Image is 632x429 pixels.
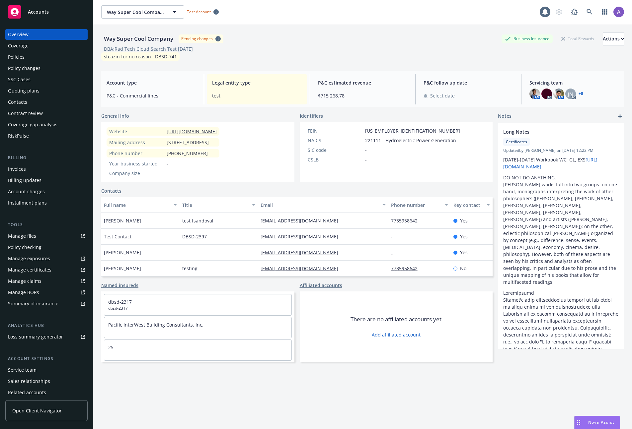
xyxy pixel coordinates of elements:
div: Installment plans [8,198,47,208]
div: Quoting plans [8,86,39,96]
a: Installment plans [5,198,88,208]
span: Certificates [506,139,527,145]
span: testing [182,265,197,272]
a: Invoices [5,164,88,174]
a: [EMAIL_ADDRESS][DOMAIN_NAME] [261,249,344,256]
span: - [365,156,367,163]
a: Contacts [101,187,121,194]
button: Key contact [451,197,493,213]
a: Report a Bug [568,5,581,19]
button: Email [258,197,388,213]
div: FEIN [308,127,362,134]
a: 7735958642 [391,217,423,224]
span: Open Client Navigator [12,407,62,414]
div: steazin for no reason : DBSD-741 [101,52,180,61]
span: test fsandoval [182,217,213,224]
div: Invoices [8,164,26,174]
span: Identifiers [300,112,323,119]
div: Actions [603,32,624,45]
span: - [167,160,168,167]
div: Policies [8,52,25,62]
a: [EMAIL_ADDRESS][DOMAIN_NAME] [261,217,344,224]
span: 221111 - Hydroelectric Power Generation [365,137,456,144]
a: Quoting plans [5,86,88,96]
span: Test Contact [104,233,131,240]
a: - [391,233,398,240]
a: Search [583,5,596,19]
span: [PERSON_NAME] [104,265,141,272]
div: Key contact [453,202,483,209]
a: Manage BORs [5,287,88,298]
span: Account type [107,79,196,86]
span: No [460,265,466,272]
span: Yes [460,249,468,256]
div: Tools [5,221,88,228]
span: - [365,147,367,153]
div: NAICS [308,137,362,144]
span: There are no affiliated accounts yet [351,315,441,323]
div: Year business started [109,160,164,167]
p: DO NOT DO ANYTHING. [PERSON_NAME] works fall into two groups: on one hand, monographs interpretin... [503,174,619,285]
div: Total Rewards [558,34,597,43]
a: Loss summary generator [5,332,88,342]
a: Account charges [5,186,88,197]
button: Title [180,197,258,213]
a: RiskPulse [5,131,88,141]
a: Add affiliated account [372,331,421,338]
div: Contacts [8,97,27,107]
a: Policy checking [5,242,88,253]
span: $715,268.78 [318,92,407,99]
span: Accounts [28,9,49,15]
div: Company size [109,170,164,177]
span: [US_EMPLOYER_IDENTIFICATION_NUMBER] [365,127,460,134]
div: Overview [8,29,29,40]
a: [EMAIL_ADDRESS][DOMAIN_NAME] [261,233,344,240]
div: Manage certificates [8,265,51,275]
button: Actions [603,32,624,45]
img: photo [553,89,564,99]
span: Test Account [184,8,221,15]
a: Accounts [5,3,88,21]
div: Drag to move [575,416,583,429]
div: Manage files [8,231,36,241]
span: - [182,249,184,256]
a: Contract review [5,108,88,119]
a: 7735958642 [391,265,423,272]
div: Service team [8,365,37,375]
a: Switch app [598,5,611,19]
a: dbsd-2317 [108,299,132,305]
a: Manage files [5,231,88,241]
span: JN [568,91,573,97]
span: P&C estimated revenue [318,79,407,86]
div: Phone number [109,150,164,157]
div: CSLB [308,156,362,163]
div: Policy changes [8,63,40,74]
a: Policy changes [5,63,88,74]
div: Account charges [8,186,45,197]
div: Manage BORs [8,287,39,298]
button: Phone number [388,197,451,213]
a: Service team [5,365,88,375]
a: Policies [5,52,88,62]
div: Mailing address [109,139,164,146]
span: - [167,170,168,177]
a: Manage exposures [5,253,88,264]
a: SSC Cases [5,74,88,85]
div: Contract review [8,108,43,119]
span: P&C - Commercial lines [107,92,196,99]
div: SSC Cases [8,74,31,85]
div: Manage claims [8,276,41,286]
a: Billing updates [5,175,88,186]
a: [URL][DOMAIN_NAME] [167,128,217,135]
span: Test Account [187,9,211,15]
span: Long Notes [503,128,601,135]
a: Contacts [5,97,88,107]
span: P&C follow up date [424,79,513,86]
span: [STREET_ADDRESS] [167,139,209,146]
span: Legal entity type [212,79,301,86]
div: Phone number [391,202,441,209]
div: Billing [5,154,88,161]
div: Website [109,128,164,135]
div: Billing updates [8,175,41,186]
a: +8 [579,92,583,96]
